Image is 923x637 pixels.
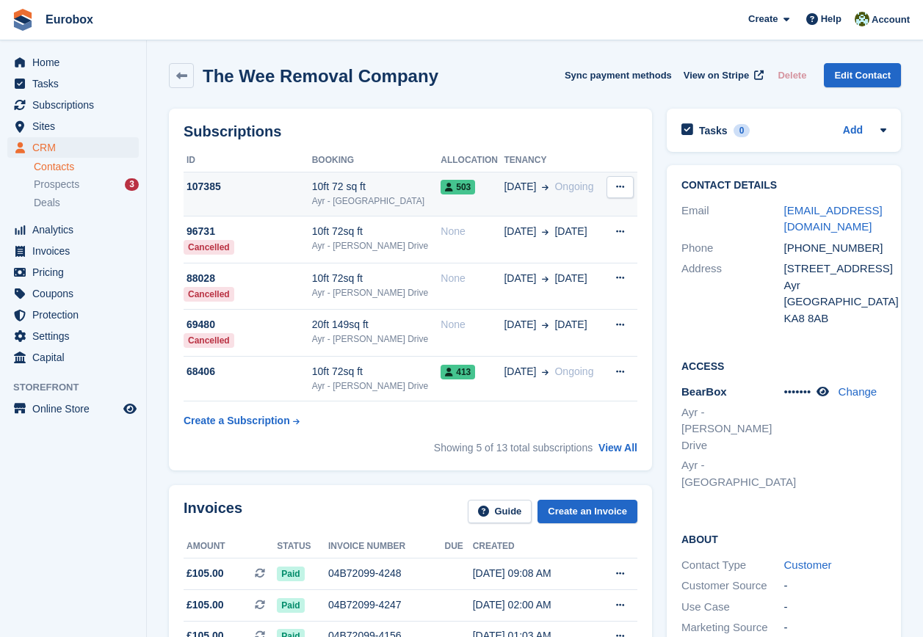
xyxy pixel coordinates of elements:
th: ID [184,149,312,172]
span: Showing 5 of 13 total subscriptions [434,442,593,454]
div: Phone [681,240,784,257]
div: Ayr [784,277,887,294]
div: None [441,317,504,332]
h2: About [681,531,886,546]
span: [DATE] [504,224,536,239]
a: menu [7,262,139,283]
span: Storefront [13,380,146,395]
div: 88028 [184,271,312,286]
a: Guide [468,500,532,524]
a: Deals [34,195,139,211]
span: £105.00 [187,597,224,613]
th: Booking [312,149,441,172]
img: stora-icon-8386f47178a22dfd0bd8f6a31ec36ba5ce8667c1dd55bd0f319d3a0aa187defe.svg [12,9,34,31]
span: Paid [277,567,304,581]
span: 503 [441,180,475,194]
span: Sites [32,116,120,136]
div: Address [681,261,784,327]
a: Add [843,123,863,139]
span: Ongoing [554,365,593,377]
span: Create [748,12,778,26]
div: [DATE] 02:00 AM [473,597,591,613]
div: 3 [125,178,139,191]
h2: The Wee Removal Company [203,66,438,86]
a: menu [7,73,139,94]
div: Contact Type [681,557,784,574]
span: Invoices [32,241,120,261]
span: ••••••• [784,385,811,398]
span: [DATE] [504,317,536,332]
span: Pricing [32,262,120,283]
div: KA8 8AB [784,310,887,327]
a: menu [7,116,139,136]
a: Prospects 3 [34,177,139,192]
div: Ayr - [PERSON_NAME] Drive [312,286,441,299]
a: Change [839,385,877,398]
a: menu [7,326,139,346]
span: [DATE] [554,271,587,286]
div: [PHONE_NUMBER] [784,240,887,257]
div: 04B72099-4248 [328,566,445,581]
span: Capital [32,347,120,368]
div: - [784,599,887,616]
a: View All [598,442,637,454]
a: Preview store [121,400,139,418]
th: Status [277,535,328,558]
h2: Contact Details [681,180,886,192]
a: menu [7,52,139,73]
h2: Tasks [699,124,728,137]
div: Marketing Source [681,619,784,636]
button: Delete [772,63,812,87]
a: menu [7,398,139,419]
div: Ayr - [PERSON_NAME] Drive [312,332,441,346]
div: 68406 [184,364,312,379]
span: Paid [277,598,304,613]
th: Invoice number [328,535,445,558]
div: 20ft 149sq ft [312,317,441,332]
div: 96731 [184,224,312,239]
span: Protection [32,305,120,325]
th: Due [445,535,473,558]
div: 10ft 72 sq ft [312,179,441,194]
a: menu [7,137,139,158]
th: Tenancy [504,149,603,172]
li: Ayr - [PERSON_NAME] Drive [681,404,784,454]
div: - [784,578,887,594]
a: Create a Subscription [184,407,300,434]
span: Coupons [32,283,120,304]
div: 107385 [184,179,312,194]
button: Sync payment methods [565,63,672,87]
a: [EMAIL_ADDRESS][DOMAIN_NAME] [784,204,883,233]
img: Lorna Russell [855,12,869,26]
div: Cancelled [184,333,234,348]
div: Customer Source [681,578,784,594]
span: [DATE] [554,317,587,332]
span: Prospects [34,178,79,192]
span: Ongoing [554,181,593,192]
a: Edit Contact [824,63,901,87]
div: 10ft 72sq ft [312,224,441,239]
a: menu [7,347,139,368]
div: 0 [734,124,750,137]
span: [DATE] [554,224,587,239]
div: Ayr - [PERSON_NAME] Drive [312,239,441,252]
div: Ayr - [GEOGRAPHIC_DATA] [312,194,441,208]
div: Ayr - [PERSON_NAME] Drive [312,379,441,393]
div: 10ft 72sq ft [312,271,441,286]
span: Online Store [32,398,120,419]
h2: Access [681,358,886,373]
span: Home [32,52,120,73]
div: Use Case [681,599,784,616]
h2: Subscriptions [184,123,637,140]
span: Subscriptions [32,95,120,115]
a: menu [7,95,139,115]
a: menu [7,241,139,261]
div: Cancelled [184,240,234,255]
div: None [441,224,504,239]
a: Create an Invoice [537,500,637,524]
span: £105.00 [187,566,224,581]
span: View on Stripe [684,68,749,83]
span: Analytics [32,219,120,240]
a: View on Stripe [678,63,767,87]
div: [GEOGRAPHIC_DATA] [784,294,887,310]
